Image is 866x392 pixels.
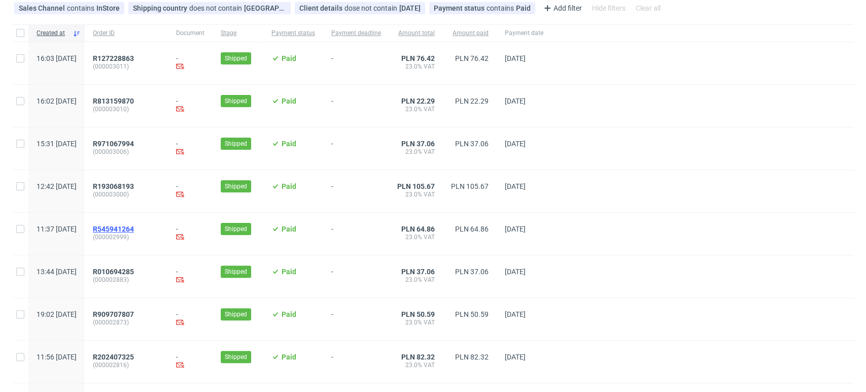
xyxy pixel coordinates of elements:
[397,182,435,190] span: PLN 105.67
[401,225,435,233] span: PLN 64.86
[634,1,663,15] div: Clear all
[37,182,77,190] span: 12:42 [DATE]
[451,29,489,38] span: Amount paid
[93,97,134,105] span: R813159870
[225,352,247,362] span: Shipped
[401,353,435,361] span: PLN 82.32
[282,140,296,148] span: Paid
[505,97,526,105] span: [DATE]
[271,29,315,38] span: Payment status
[93,148,160,156] span: (000003006)
[505,54,526,62] span: [DATE]
[176,140,204,157] div: -
[93,353,134,361] span: R202407325
[455,97,489,105] span: PLN 22.29
[93,190,160,199] span: (000003000)
[397,105,435,113] span: 23.0% VAT
[516,4,531,12] div: Paid
[505,268,526,276] span: [DATE]
[93,268,134,276] span: R010694285
[176,29,204,38] span: Document
[225,310,247,319] span: Shipped
[37,140,77,148] span: 15:31 [DATE]
[331,310,381,328] span: -
[93,268,136,276] a: R010694285
[397,318,435,326] span: 23.0% VAT
[505,353,526,361] span: [DATE]
[282,310,296,318] span: Paid
[401,140,435,148] span: PLN 37.06
[93,310,134,318] span: R909707807
[93,54,136,62] a: R127228863
[133,4,189,12] span: Shipping country
[37,310,77,318] span: 19:02 [DATE]
[344,4,399,12] span: dose not contain
[397,361,435,369] span: 23.0% VAT
[331,225,381,243] span: -
[37,268,77,276] span: 13:44 [DATE]
[93,310,136,318] a: R909707807
[93,353,136,361] a: R202407325
[401,54,435,62] span: PLN 76.42
[331,54,381,72] span: -
[397,190,435,199] span: 23.0% VAT
[331,353,381,371] span: -
[455,268,489,276] span: PLN 37.06
[225,54,247,63] span: Shipped
[397,62,435,71] span: 23.0% VAT
[505,140,526,148] span: [DATE]
[93,318,160,326] span: (000002873)
[225,182,247,191] span: Shipped
[93,105,160,113] span: (000003010)
[176,310,204,328] div: -
[37,97,77,105] span: 16:02 [DATE]
[93,97,136,105] a: R813159870
[176,54,204,72] div: -
[401,97,435,105] span: PLN 22.29
[37,225,77,233] span: 11:37 [DATE]
[401,310,435,318] span: PLN 50.59
[397,233,435,241] span: 23.0% VAT
[93,361,160,369] span: (000002816)
[225,224,247,234] span: Shipped
[590,1,628,15] div: Hide filters
[331,29,381,38] span: Payment deadline
[93,54,134,62] span: R127228863
[455,353,489,361] span: PLN 82.32
[176,225,204,243] div: -
[397,276,435,284] span: 23.0% VAT
[244,4,286,12] div: [GEOGRAPHIC_DATA]
[93,276,160,284] span: (000002883)
[93,62,160,71] span: (000003011)
[331,97,381,115] span: -
[331,140,381,157] span: -
[401,268,435,276] span: PLN 37.06
[282,225,296,233] span: Paid
[93,182,136,190] a: R193068193
[505,29,543,38] span: Payment date
[455,140,489,148] span: PLN 37.06
[505,310,526,318] span: [DATE]
[96,4,120,12] div: InStore
[225,267,247,276] span: Shipped
[299,4,344,12] span: Client details
[282,54,296,62] span: Paid
[19,4,67,12] span: Sales Channel
[37,353,77,361] span: 11:56 [DATE]
[397,148,435,156] span: 23.0% VAT
[221,29,255,38] span: Stage
[434,4,487,12] span: Payment status
[505,225,526,233] span: [DATE]
[399,4,421,12] div: [DATE]
[176,353,204,371] div: -
[282,268,296,276] span: Paid
[397,29,435,38] span: Amount total
[176,268,204,285] div: -
[331,182,381,200] span: -
[37,29,68,38] span: Created at
[93,140,134,148] span: R971067994
[93,182,134,190] span: R193068193
[176,97,204,115] div: -
[282,182,296,190] span: Paid
[176,182,204,200] div: -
